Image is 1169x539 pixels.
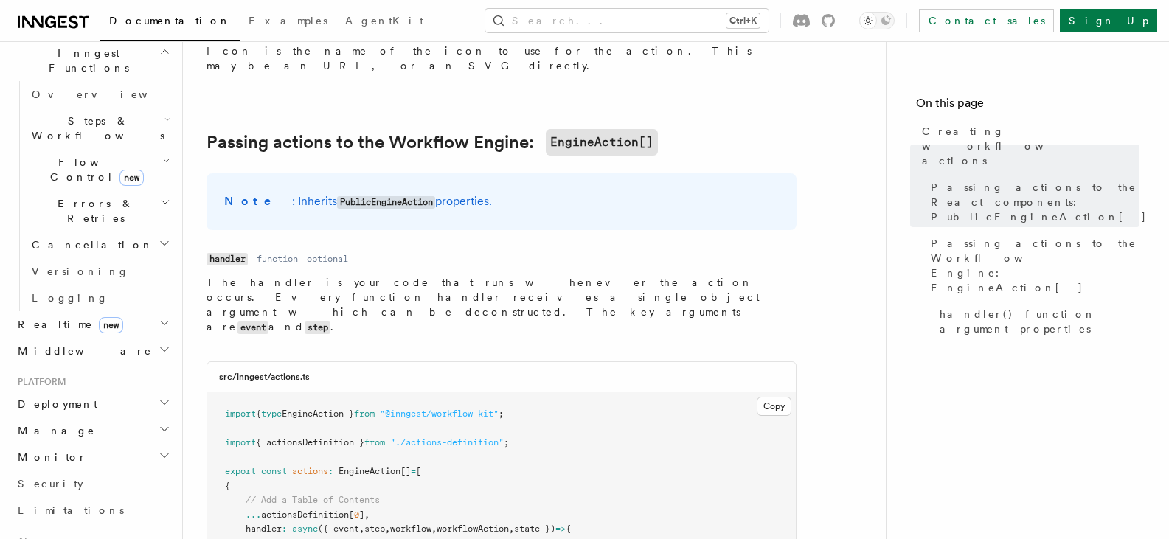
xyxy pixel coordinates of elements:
[359,524,364,534] span: ,
[431,524,437,534] span: ,
[12,40,173,81] button: Inngest Functions
[261,510,354,520] span: actionsDefinition[
[514,524,555,534] span: state })
[256,408,261,419] span: {
[757,397,791,416] button: Copy
[256,437,364,448] span: { actionsDefinition }
[26,258,173,285] a: Versioning
[925,174,1139,230] a: Passing actions to the React components: PublicEngineAction[]
[359,510,364,520] span: ]
[12,397,97,411] span: Deployment
[12,450,87,465] span: Monitor
[922,124,1139,168] span: Creating workflow actions
[390,437,504,448] span: "./actions-definition"
[859,12,895,29] button: Toggle dark mode
[292,524,318,534] span: async
[292,466,328,476] span: actions
[225,481,230,491] span: {
[257,253,298,265] dd: function
[364,524,385,534] span: step
[249,15,327,27] span: Examples
[237,321,268,334] code: event
[916,118,1139,174] a: Creating workflow actions
[225,466,256,476] span: export
[12,417,173,444] button: Manage
[380,408,499,419] span: "@inngest/workflow-kit"
[246,495,380,505] span: // Add a Table of Contents
[246,510,261,520] span: ...
[12,317,123,332] span: Realtime
[934,301,1139,342] a: handler() function argument properties
[916,94,1139,118] h4: On this page
[504,437,509,448] span: ;
[18,478,83,490] span: Security
[119,170,144,186] span: new
[224,191,779,212] p: : Inherits properties.
[390,524,431,534] span: workflow
[364,437,385,448] span: from
[224,194,292,208] strong: Note
[400,466,411,476] span: []
[931,236,1139,295] span: Passing actions to the Workflow Engine: EngineAction[]
[26,149,173,190] button: Flow Controlnew
[261,408,282,419] span: type
[12,423,95,438] span: Manage
[109,15,231,27] span: Documentation
[305,321,330,334] code: step
[307,253,348,265] dd: optional
[385,524,390,534] span: ,
[339,466,400,476] span: EngineAction
[566,524,571,534] span: {
[437,524,509,534] span: workflowAction
[26,155,162,184] span: Flow Control
[1060,9,1157,32] a: Sign Up
[18,504,124,516] span: Limitations
[919,9,1054,32] a: Contact sales
[207,44,773,73] p: Icon is the name of the icon to use for the action. This may be an URL, or an SVG directly.
[336,4,432,40] a: AgentKit
[12,470,173,497] a: Security
[261,466,287,476] span: const
[100,4,240,41] a: Documentation
[26,190,173,232] button: Errors & Retries
[282,524,287,534] span: :
[26,81,173,108] a: Overview
[26,108,173,149] button: Steps & Workflows
[12,338,173,364] button: Middleware
[32,292,108,304] span: Logging
[416,466,421,476] span: [
[318,524,359,534] span: ({ event
[282,408,354,419] span: EngineAction }
[225,437,256,448] span: import
[499,408,504,419] span: ;
[26,114,164,143] span: Steps & Workflows
[26,196,160,226] span: Errors & Retries
[485,9,769,32] button: Search...Ctrl+K
[337,196,435,209] code: PublicEngineAction
[364,510,370,520] span: ,
[12,376,66,388] span: Platform
[240,4,336,40] a: Examples
[219,371,310,383] h3: src/inngest/actions.ts
[12,81,173,311] div: Inngest Functions
[931,180,1147,224] span: Passing actions to the React components: PublicEngineAction[]
[26,285,173,311] a: Logging
[509,524,514,534] span: ,
[12,311,173,338] button: Realtimenew
[354,408,375,419] span: from
[32,88,184,100] span: Overview
[207,253,248,265] code: handler
[99,317,123,333] span: new
[411,466,416,476] span: =
[12,391,173,417] button: Deployment
[207,275,773,335] p: The handler is your code that runs whenever the action occurs. Every function handler receives a ...
[726,13,760,28] kbd: Ctrl+K
[207,129,658,156] a: Passing actions to the Workflow Engine:EngineAction[]
[328,466,333,476] span: :
[225,408,256,419] span: import
[12,46,159,75] span: Inngest Functions
[940,307,1139,336] span: handler() function argument properties
[32,265,129,277] span: Versioning
[345,15,423,27] span: AgentKit
[26,232,173,258] button: Cancellation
